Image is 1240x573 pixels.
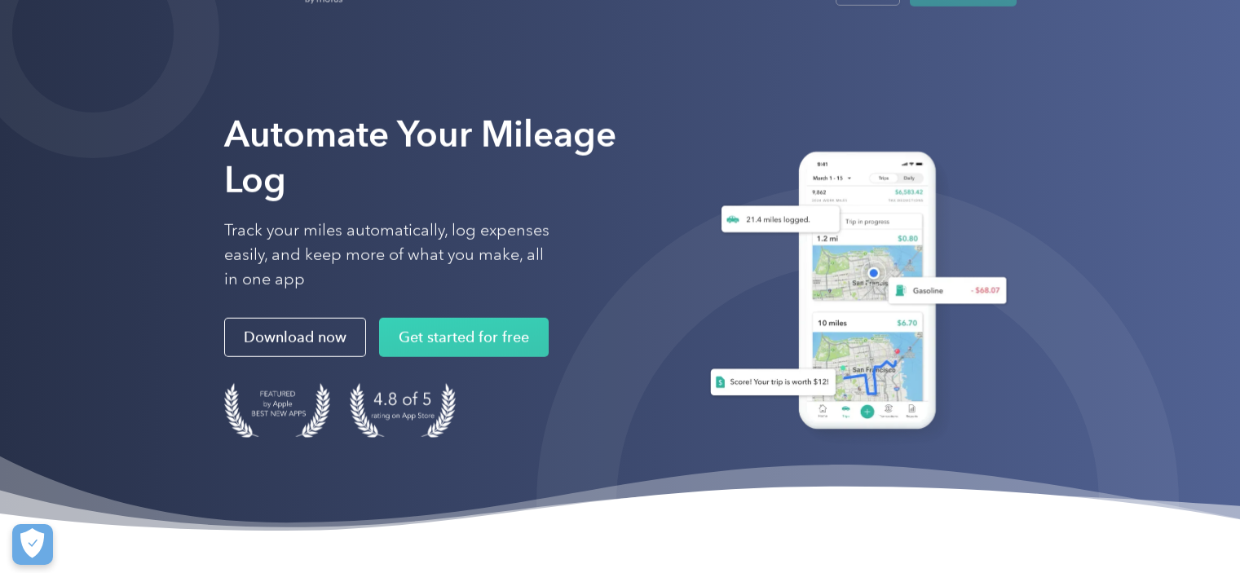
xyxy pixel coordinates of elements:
a: Get started for free [379,318,549,357]
a: Download now [224,318,366,357]
img: Badge for Featured by Apple Best New Apps [224,383,330,438]
strong: Automate Your Mileage Log [224,112,616,201]
img: Everlance, mileage tracker app, expense tracking app [691,139,1017,448]
p: Track your miles automatically, log expenses easily, and keep more of what you make, all in one app [224,218,550,292]
img: 4.9 out of 5 stars on the app store [350,383,456,438]
button: Cookies Settings [12,524,53,565]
